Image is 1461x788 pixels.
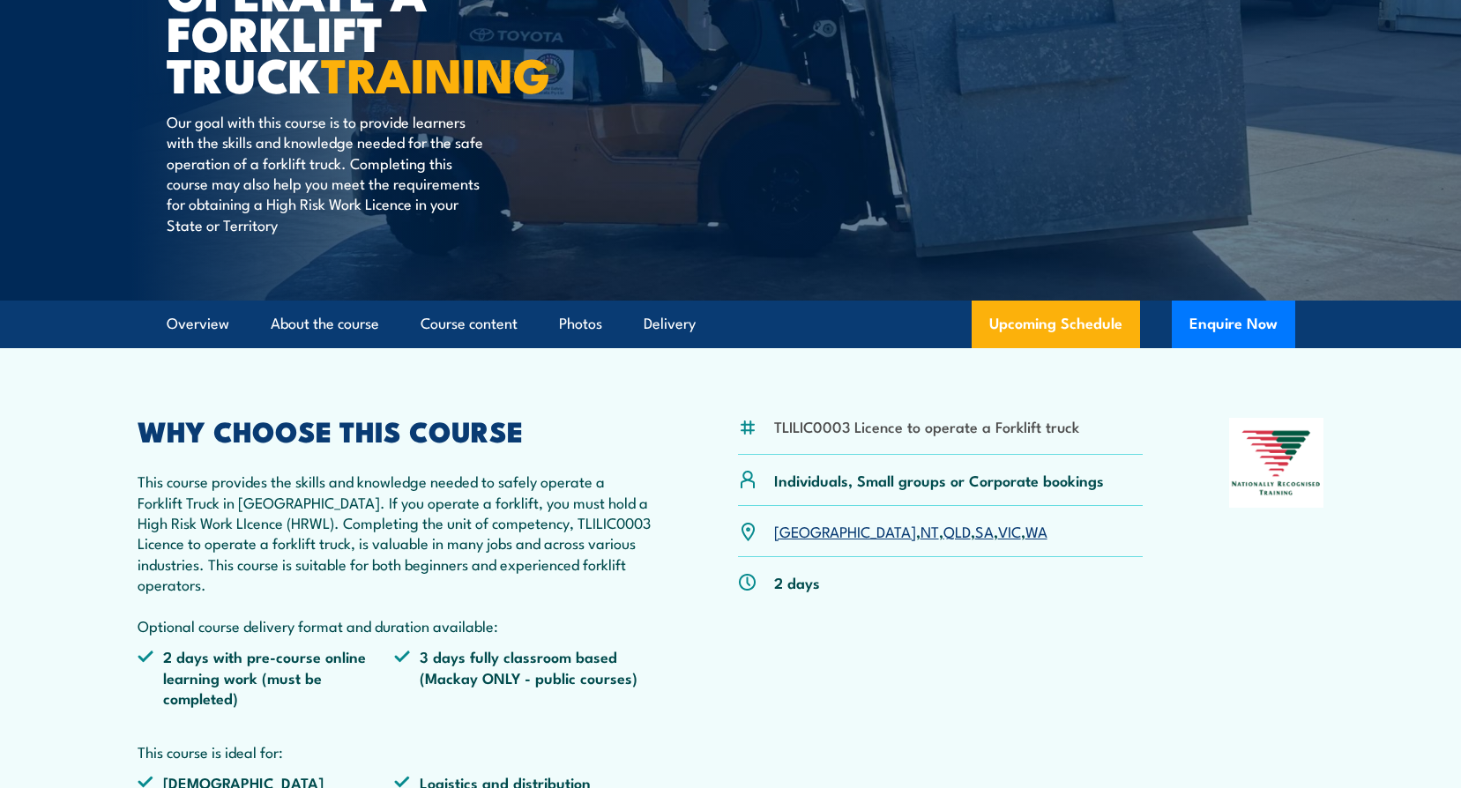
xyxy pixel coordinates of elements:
p: This course provides the skills and knowledge needed to safely operate a Forklift Truck in [GEOGR... [138,471,652,636]
strong: TRAINING [321,36,550,109]
h2: WHY CHOOSE THIS COURSE [138,418,652,442]
p: Individuals, Small groups or Corporate bookings [774,470,1104,490]
button: Enquire Now [1172,301,1295,348]
a: Upcoming Schedule [972,301,1140,348]
a: VIC [998,520,1021,541]
a: Photos [559,301,602,347]
a: QLD [943,520,971,541]
p: Our goal with this course is to provide learners with the skills and knowledge needed for the saf... [167,111,488,234]
li: TLILIC0003 Licence to operate a Forklift truck [774,416,1079,436]
a: Overview [167,301,229,347]
p: This course is ideal for: [138,741,652,762]
a: Course content [421,301,518,347]
a: About the course [271,301,379,347]
p: 2 days [774,572,820,592]
a: SA [975,520,994,541]
a: NT [921,520,939,541]
li: 3 days fully classroom based (Mackay ONLY - public courses) [394,646,652,708]
a: [GEOGRAPHIC_DATA] [774,520,916,541]
a: Delivery [644,301,696,347]
p: , , , , , [774,521,1047,541]
a: WA [1025,520,1047,541]
li: 2 days with pre-course online learning work (must be completed) [138,646,395,708]
img: Nationally Recognised Training logo. [1229,418,1324,508]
